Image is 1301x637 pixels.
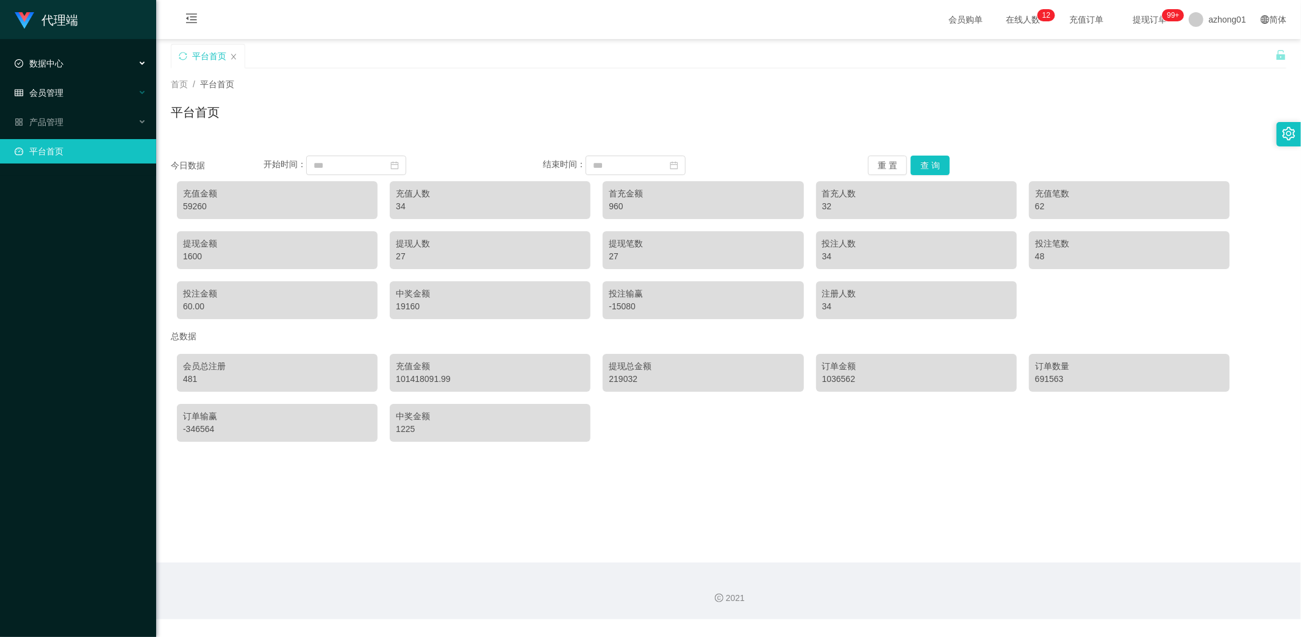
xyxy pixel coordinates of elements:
[396,287,584,300] div: 中奖金额
[15,139,146,164] a: 图标: dashboard平台首页
[1038,9,1055,21] sup: 12
[183,423,371,436] div: -346564
[609,200,797,213] div: 960
[183,360,371,373] div: 会员总注册
[15,88,63,98] span: 会员管理
[396,200,584,213] div: 34
[822,187,1011,200] div: 首充人数
[543,160,586,170] span: 结束时间：
[670,161,678,170] i: 图标: calendar
[15,88,23,97] i: 图标: table
[15,117,63,127] span: 产品管理
[41,1,78,40] h1: 代理端
[183,373,371,386] div: 481
[396,300,584,313] div: 19160
[171,159,263,172] div: 今日数据
[192,45,226,68] div: 平台首页
[183,187,371,200] div: 充值金额
[166,592,1291,605] div: 2021
[822,300,1011,313] div: 34
[263,160,306,170] span: 开始时间：
[396,250,584,263] div: 27
[1035,237,1224,250] div: 投注笔数
[193,79,195,89] span: /
[230,53,237,60] i: 图标: close
[396,373,584,386] div: 101418091.99
[822,200,1011,213] div: 32
[183,287,371,300] div: 投注金额
[171,1,212,40] i: 图标: menu-fold
[1162,9,1184,21] sup: 1138
[822,373,1011,386] div: 1036562
[15,15,78,24] a: 代理端
[609,300,797,313] div: -15080
[390,161,399,170] i: 图标: calendar
[911,156,950,175] button: 查 询
[1000,15,1046,24] span: 在线人数
[396,410,584,423] div: 中奖金额
[609,360,797,373] div: 提现总金额
[1063,15,1109,24] span: 充值订单
[183,410,371,423] div: 订单输赢
[15,59,23,68] i: 图标: check-circle-o
[1046,9,1050,21] p: 2
[396,237,584,250] div: 提现人数
[396,187,584,200] div: 充值人数
[15,12,34,29] img: logo.9652507e.png
[179,52,187,60] i: 图标: sync
[171,325,1286,348] div: 总数据
[183,300,371,313] div: 60.00
[822,360,1011,373] div: 订单金额
[1035,187,1224,200] div: 充值笔数
[183,250,371,263] div: 1600
[822,250,1011,263] div: 34
[15,118,23,126] i: 图标: appstore-o
[822,237,1011,250] div: 投注人数
[609,187,797,200] div: 首充金额
[1035,250,1224,263] div: 48
[396,423,584,436] div: 1225
[200,79,234,89] span: 平台首页
[1042,9,1047,21] p: 1
[1035,360,1224,373] div: 订单数量
[15,59,63,68] span: 数据中心
[183,237,371,250] div: 提现金额
[868,156,907,175] button: 重 置
[396,360,584,373] div: 充值金额
[1275,49,1286,60] i: 图标: unlock
[715,594,723,602] i: 图标: copyright
[609,287,797,300] div: 投注输赢
[1261,15,1269,24] i: 图标: global
[609,250,797,263] div: 27
[1035,373,1224,386] div: 691563
[1127,15,1173,24] span: 提现订单
[609,373,797,386] div: 219032
[183,200,371,213] div: 59260
[171,103,220,121] h1: 平台首页
[609,237,797,250] div: 提现笔数
[171,79,188,89] span: 首页
[1035,200,1224,213] div: 62
[822,287,1011,300] div: 注册人数
[1282,127,1296,140] i: 图标: setting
